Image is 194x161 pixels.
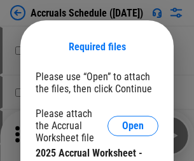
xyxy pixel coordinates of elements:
div: Please attach the Accrual Worksheet file [36,108,107,144]
span: Open [122,121,144,131]
button: Open [107,116,158,136]
div: Please use “Open” to attach the files, then click Continue [36,71,158,95]
div: Required files [36,41,158,53]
